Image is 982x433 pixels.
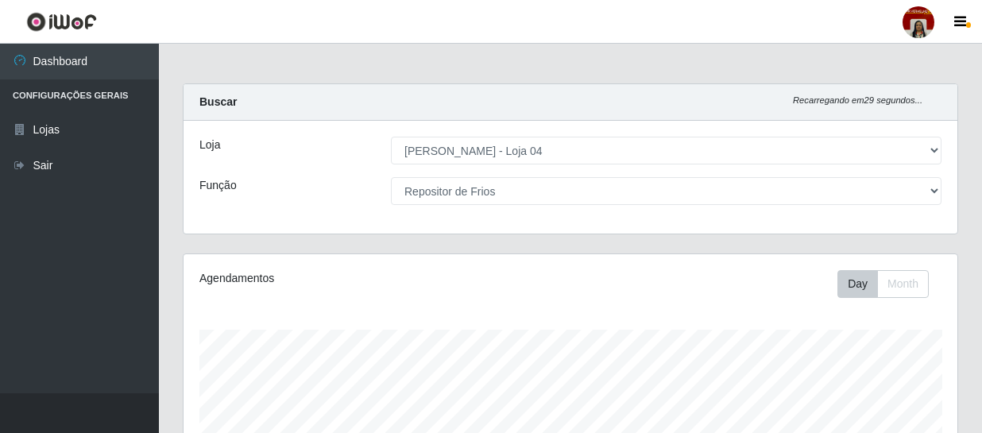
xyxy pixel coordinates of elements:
button: Month [877,270,929,298]
div: First group [837,270,929,298]
label: Loja [199,137,220,153]
img: CoreUI Logo [26,12,97,32]
label: Função [199,177,237,194]
i: Recarregando em 29 segundos... [793,95,922,105]
strong: Buscar [199,95,237,108]
button: Day [837,270,878,298]
div: Agendamentos [199,270,495,287]
div: Toolbar with button groups [837,270,941,298]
